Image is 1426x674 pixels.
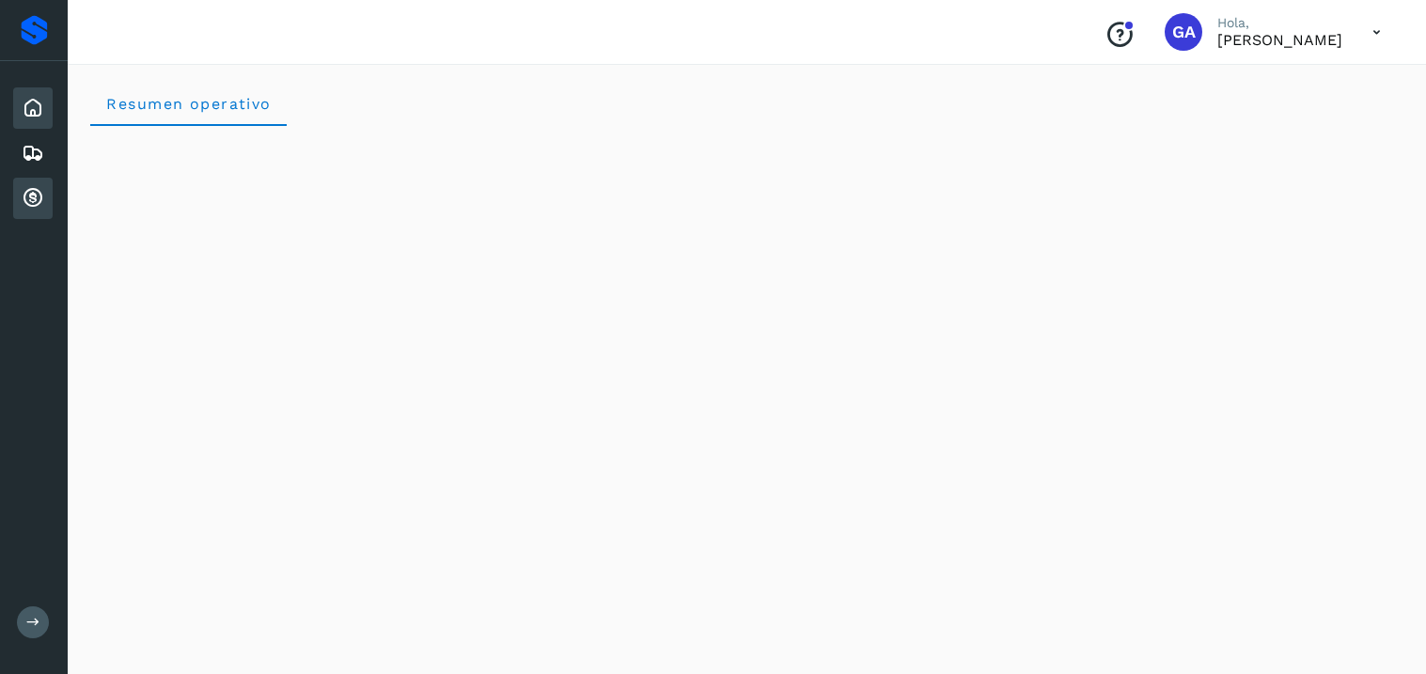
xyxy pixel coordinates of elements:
[105,95,272,113] span: Resumen operativo
[13,133,53,174] div: Embarques
[13,87,53,129] div: Inicio
[1217,15,1342,31] p: Hola,
[13,178,53,219] div: Cuentas por cobrar
[1217,31,1342,49] p: GABRIELA ARENAS DELGADILLO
